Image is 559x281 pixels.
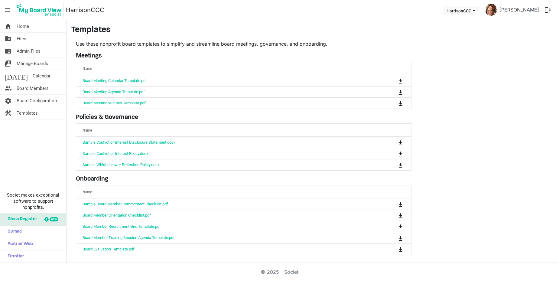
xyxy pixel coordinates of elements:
a: Board Member Orientation Checklist.pdf [83,213,151,217]
a: Sample Conflict of Interest Policy.docx [83,151,148,156]
a: Board Meeting Agenda Template.pdf [83,90,145,94]
td: is Command column column header [373,75,411,86]
div: new [50,217,58,221]
span: Glass Register [5,213,37,225]
span: folder_shared [5,33,12,45]
span: switch_account [5,57,12,70]
a: Board Evaluation Template.pdf [83,247,135,251]
td: is Command column column header [373,159,411,170]
img: My Board View Logo [15,2,63,18]
button: Download [396,222,405,231]
button: Download [396,200,405,208]
span: Frontier [5,250,24,263]
button: Download [396,149,405,158]
h5: Onboarding [76,175,411,183]
span: Board Configuration [17,95,57,107]
a: Board Meeting Calendar Template.pdf [83,78,147,83]
button: Download [396,234,405,242]
span: menu [2,4,13,16]
span: Home [17,20,29,32]
td: is Command column column header [373,232,411,243]
td: Board Member Orientation Checklist.pdf is template cell column header Name [76,210,373,221]
span: Files [17,33,26,45]
button: logout [541,4,554,16]
td: is Command column column header [373,210,411,221]
td: is Command column column header [373,137,411,148]
span: Name [83,128,92,132]
span: Admin Files [17,45,41,57]
td: Sample Board Member Commitment Checklist.pdf is template cell column header Name [76,198,373,209]
a: Sample Board Member Commitment Checklist.pdf [83,202,168,206]
td: is Command column column header [373,243,411,255]
td: Board Evaluation Template.pdf is template cell column header Name [76,243,373,255]
button: Download [396,245,405,253]
span: [DATE] [5,70,28,82]
span: Templates [17,107,38,119]
span: Calendar [33,70,50,82]
button: Download [396,77,405,85]
span: Societ makes exceptional software to support nonprofits. [3,192,63,210]
h3: Templates [71,25,554,35]
td: Board Member Recruitment Grid Template.pdf is template cell column header Name [76,221,373,232]
a: My Board View Logo [15,2,66,18]
h5: Policies & Governance [76,114,411,121]
a: Sample Conflict of Interest Disclosure Statement.docx [83,140,175,145]
span: home [5,20,12,32]
span: Sumac [5,226,22,238]
td: is Command column column header [373,221,411,232]
td: is Command column column header [373,148,411,159]
td: Board Meeting Agenda Template.pdf is template cell column header Name [76,86,373,97]
a: © 2025 - Societ [261,269,298,275]
span: Name [83,190,92,194]
button: HarrisonCCC dropdownbutton [443,6,479,15]
td: is Command column column header [373,198,411,209]
button: Download [396,88,405,96]
span: Name [83,67,92,71]
a: Board Meeting Minutes Template.pdf [83,101,146,105]
span: settings [5,95,12,107]
a: Board Member Recruitment Grid Template.pdf [83,224,161,229]
td: Sample Whistleblower Protection Policy.docx is template cell column header Name [76,159,373,170]
span: folder_shared [5,45,12,57]
button: Download [396,99,405,107]
a: HarrisonCCC [66,4,104,16]
span: construction [5,107,12,119]
td: Sample Conflict of Interest Disclosure Statement.docx is template cell column header Name [76,137,373,148]
a: Sample Whistleblower Protection Policy.docx [83,162,159,167]
a: [PERSON_NAME] [497,4,541,16]
td: Board Meeting Calendar Template.pdf is template cell column header Name [76,75,373,86]
span: Manage Boards [17,57,48,70]
button: Download [396,138,405,146]
span: Partner Web [5,238,33,250]
td: Sample Conflict of Interest Policy.docx is template cell column header Name [76,148,373,159]
td: is Command column column header [373,86,411,97]
img: LcVhrtcP9oB5-sfsjigbBsl-kyl-kaSIKQ6tWjuZOSFjOIe8N1UWKg99BE_cnCHEnOdOrepTKTd5uS80Bc-Rjg_thumb.png [485,4,497,16]
p: Use these nonprofit board templates to simplify and streamline board meetings, governance, and on... [76,40,411,47]
a: Board Member Training Session Agenda Template.pdf [83,235,175,240]
button: Download [396,161,405,169]
td: is Command column column header [373,97,411,109]
button: Download [396,211,405,220]
td: Board Meeting Minutes Template.pdf is template cell column header Name [76,97,373,109]
h5: Meetings [76,52,411,60]
span: Board Members [17,82,49,94]
td: Board Member Training Session Agenda Template.pdf is template cell column header Name [76,232,373,243]
span: people [5,82,12,94]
